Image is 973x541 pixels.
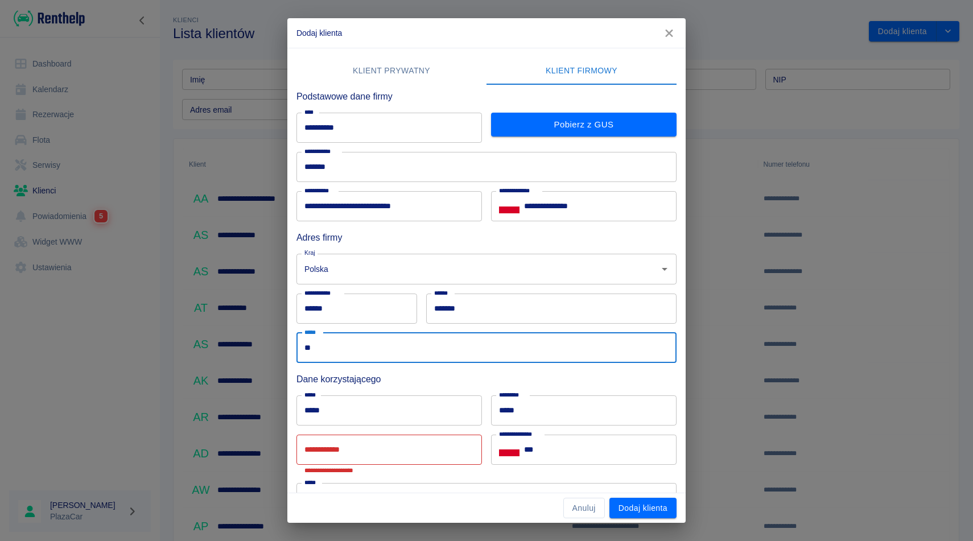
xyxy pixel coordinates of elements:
button: Otwórz [657,261,673,277]
button: Klient prywatny [296,57,486,85]
button: Select country [499,441,520,458]
label: Kraj [304,249,315,257]
button: Anuluj [563,498,605,519]
div: lab API tabs example [296,57,677,85]
button: Dodaj klienta [609,498,677,519]
button: Klient firmowy [486,57,677,85]
h2: Dodaj klienta [287,18,686,48]
h6: Adres firmy [296,230,677,245]
h6: Podstawowe dane firmy [296,89,677,104]
button: Select country [499,198,520,215]
h6: Dane korzystającego [296,372,677,386]
button: Pobierz z GUS [491,113,677,137]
